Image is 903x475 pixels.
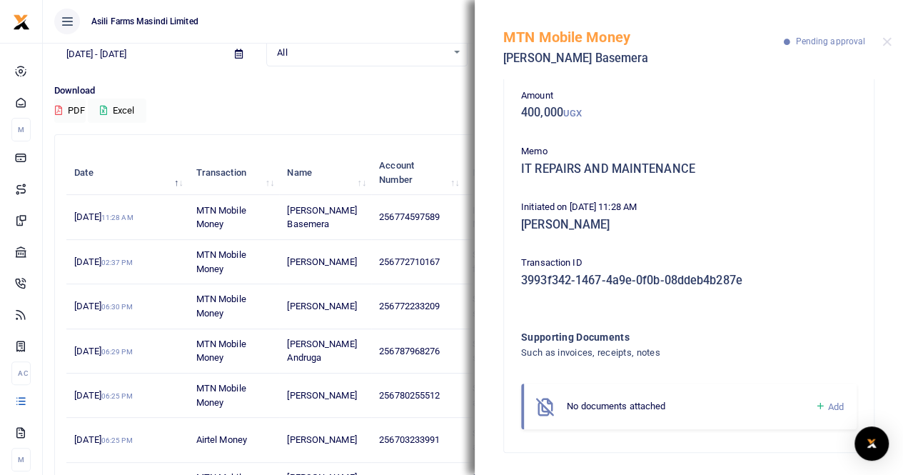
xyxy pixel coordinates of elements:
[379,301,440,311] span: 256772233209
[521,200,857,215] p: Initiated on [DATE] 11:28 AM
[379,346,440,356] span: 256787968276
[188,151,279,195] th: Transaction: activate to sort column ascending
[287,256,356,267] span: [PERSON_NAME]
[74,434,132,445] span: [DATE]
[473,205,540,230] span: IT REPAIRS AND MAINTENANCE
[379,434,440,445] span: 256703233991
[196,339,246,364] span: MTN Mobile Money
[563,108,582,119] small: UGX
[521,218,857,232] h5: [PERSON_NAME]
[74,256,132,267] span: [DATE]
[196,205,246,230] span: MTN Mobile Money
[11,361,31,385] li: Ac
[11,448,31,471] li: M
[371,151,465,195] th: Account Number: activate to sort column ascending
[279,151,371,195] th: Name: activate to sort column ascending
[473,428,543,453] span: September lunch allowance
[54,99,86,123] button: PDF
[503,29,784,46] h5: MTN Mobile Money
[521,144,857,159] p: Memo
[814,399,844,415] a: Add
[521,89,857,104] p: Amount
[86,15,204,28] span: Asili Farms Masindi Limited
[473,339,555,364] span: September fuel plus service
[287,390,356,401] span: [PERSON_NAME]
[101,303,133,311] small: 06:30 PM
[521,274,857,288] h5: 3993f342-1467-4a9e-0f0b-08ddeb4b287e
[196,294,246,319] span: MTN Mobile Money
[287,434,356,445] span: [PERSON_NAME]
[521,345,799,361] h4: Such as invoices, receipts, notes
[521,106,857,120] h5: 400,000
[287,339,356,364] span: [PERSON_NAME] Andruga
[11,118,31,141] li: M
[74,390,132,401] span: [DATE]
[13,14,30,31] img: logo-small
[88,99,146,123] button: Excel
[521,329,799,345] h4: Supporting Documents
[13,16,30,26] a: logo-small logo-large logo-large
[465,151,569,195] th: Memo: activate to sort column ascending
[473,383,543,408] span: September lunch allowance
[74,211,133,222] span: [DATE]
[74,346,132,356] span: [DATE]
[196,383,246,408] span: MTN Mobile Money
[882,37,892,46] button: Close
[74,301,132,311] span: [DATE]
[54,84,892,99] p: Download
[854,426,889,461] div: Open Intercom Messenger
[101,392,133,400] small: 06:25 PM
[66,151,188,195] th: Date: activate to sort column descending
[521,256,857,271] p: Transaction ID
[473,249,538,274] span: September field facilitation
[101,348,133,356] small: 06:29 PM
[101,436,133,444] small: 06:25 PM
[101,214,133,221] small: 11:28 AM
[196,249,246,274] span: MTN Mobile Money
[54,42,223,66] input: select period
[521,162,857,176] h5: IT REPAIRS AND MAINTENANCE
[795,36,865,46] span: Pending approval
[379,211,440,222] span: 256774597589
[567,401,665,411] span: No documents attached
[379,390,440,401] span: 256780255512
[473,294,555,319] span: September fuel plus service
[379,256,440,267] span: 256772710167
[196,434,247,445] span: Airtel Money
[828,401,844,412] span: Add
[503,51,784,66] h5: [PERSON_NAME] Basemera
[287,301,356,311] span: [PERSON_NAME]
[287,205,356,230] span: [PERSON_NAME] Basemera
[277,46,446,60] span: All
[101,259,133,266] small: 02:37 PM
